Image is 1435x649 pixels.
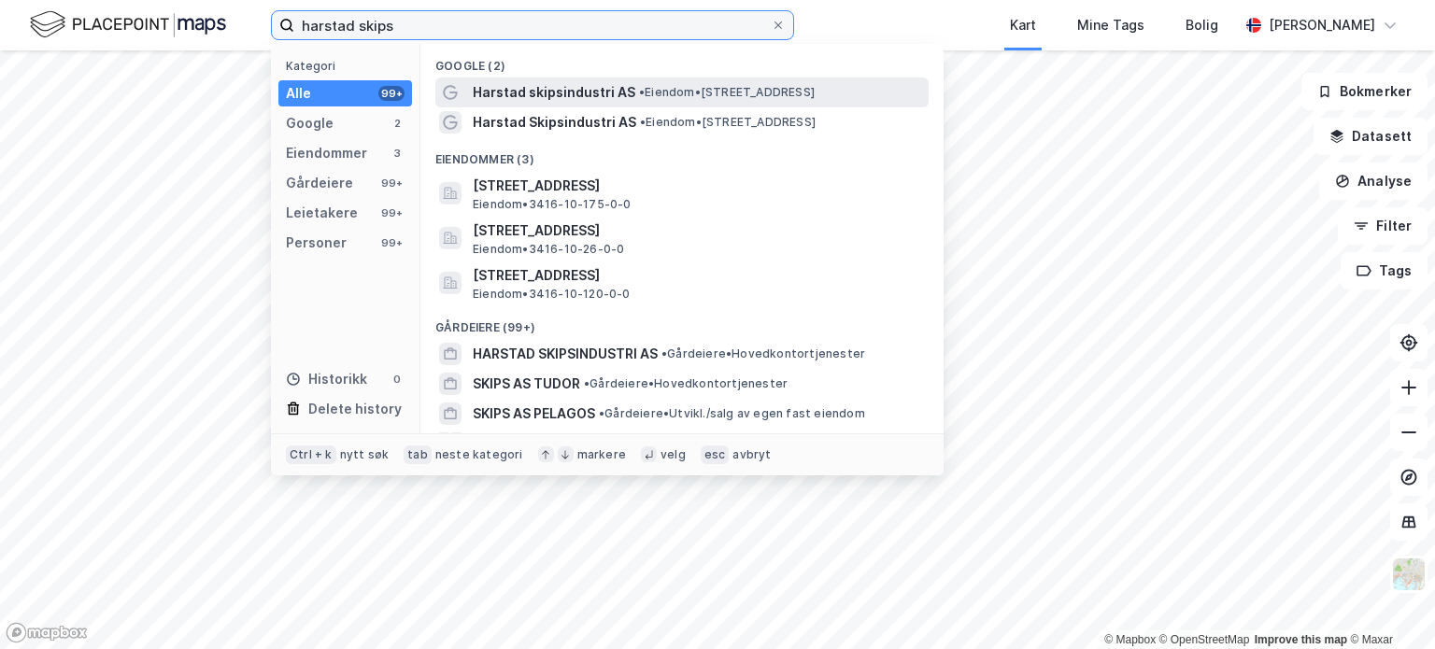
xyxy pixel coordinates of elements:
div: Personer [286,232,347,254]
div: avbryt [732,447,771,462]
span: Gårdeiere • Utvikl./salg av egen fast eiendom [599,406,865,421]
span: Gårdeiere • Hovedkontortjenester [584,376,788,391]
div: Kategori [286,59,412,73]
span: Harstad Skipsindustri AS [473,111,636,134]
div: Alle [286,82,311,105]
div: nytt søk [340,447,390,462]
span: • [584,376,590,390]
span: [STREET_ADDRESS] [473,219,921,242]
span: Harstad skipsindustri AS [473,81,635,104]
span: Eiendom • 3416-10-120-0-0 [473,287,631,302]
button: Bokmerker [1301,73,1428,110]
input: Søk på adresse, matrikkel, gårdeiere, leietakere eller personer [294,11,771,39]
div: Historikk [286,368,367,390]
div: Kontrollprogram for chat [1342,559,1435,649]
div: Gårdeiere (99+) [420,305,944,339]
div: neste kategori [435,447,523,462]
img: logo.f888ab2527a4732fd821a326f86c7f29.svg [30,8,226,41]
div: Delete history [308,398,402,420]
button: Datasett [1314,118,1428,155]
div: 3 [390,146,405,161]
div: [PERSON_NAME] [1269,14,1375,36]
div: tab [404,445,432,464]
a: Mapbox [1104,633,1156,646]
div: Eiendommer [286,142,367,164]
span: • [661,346,667,360]
a: OpenStreetMap [1159,633,1250,646]
div: markere [577,447,626,462]
div: Kart [1010,14,1036,36]
div: esc [701,445,730,464]
span: SKIPS AS TUDOR [473,373,580,395]
span: HARSTAD SKIPSINDUSTRI AS [473,343,658,365]
span: Eiendom • 3416-10-175-0-0 [473,197,632,212]
span: [STREET_ADDRESS] [473,175,921,197]
iframe: Chat Widget [1342,559,1435,649]
a: Improve this map [1255,633,1347,646]
span: Gårdeiere • Hovedkontortjenester [661,346,865,361]
button: Tags [1341,252,1428,289]
span: Eiendom • [STREET_ADDRESS] [640,115,816,130]
span: • [599,406,604,420]
div: 99+ [378,235,405,250]
div: Gårdeiere [286,172,353,194]
div: Leietakere [286,202,358,224]
button: og 96 til [473,432,527,455]
span: • [640,115,646,129]
div: 0 [390,372,405,387]
div: Mine Tags [1077,14,1144,36]
div: Ctrl + k [286,445,336,464]
a: Mapbox homepage [6,622,88,643]
button: Analyse [1319,162,1428,200]
span: Eiendom • 3416-10-26-0-0 [473,242,624,257]
span: [STREET_ADDRESS] [473,264,921,287]
div: Google (2) [420,44,944,78]
div: 2 [390,116,405,131]
div: 99+ [378,176,405,190]
div: Eiendommer (3) [420,137,944,171]
div: Bolig [1186,14,1218,36]
img: Z [1391,557,1427,592]
button: Filter [1338,207,1428,245]
span: Eiendom • [STREET_ADDRESS] [639,85,815,100]
div: 99+ [378,205,405,220]
div: velg [661,447,686,462]
span: SKIPS AS PELAGOS [473,402,595,425]
span: • [639,85,645,99]
div: Google [286,112,334,134]
div: 99+ [378,86,405,101]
